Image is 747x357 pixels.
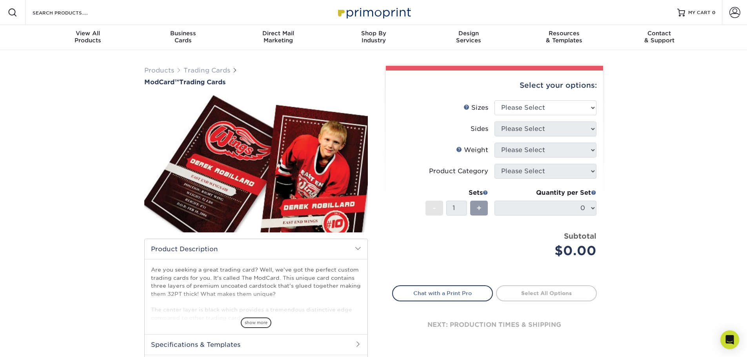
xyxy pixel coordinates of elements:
[326,25,421,50] a: Shop ByIndustry
[688,9,711,16] span: MY CART
[231,30,326,37] span: Direct Mail
[144,78,368,86] h1: Trading Cards
[144,67,174,74] a: Products
[433,202,436,214] span: -
[184,67,230,74] a: Trading Cards
[476,202,482,214] span: +
[145,239,367,259] h2: Product Description
[456,145,488,155] div: Weight
[712,10,716,15] span: 0
[326,30,421,37] span: Shop By
[421,30,516,37] span: Design
[392,285,493,301] a: Chat with a Print Pro
[516,30,612,44] div: & Templates
[463,103,488,112] div: Sizes
[32,8,108,17] input: SEARCH PRODUCTS.....
[425,188,488,198] div: Sets
[151,266,361,322] p: Are you seeking a great trading card? Well, we've got the perfect custom trading cards for you. I...
[334,4,413,21] img: Primoprint
[145,334,367,355] h2: Specifications & Templates
[135,25,231,50] a: BusinessCards
[494,188,596,198] div: Quantity per Set
[40,30,136,37] span: View All
[496,285,597,301] a: Select All Options
[392,71,597,100] div: Select your options:
[516,30,612,37] span: Resources
[429,167,488,176] div: Product Category
[231,30,326,44] div: Marketing
[500,241,596,260] div: $0.00
[421,30,516,44] div: Services
[564,232,596,240] strong: Subtotal
[144,78,179,86] span: ModCard™
[516,25,612,50] a: Resources& Templates
[135,30,231,37] span: Business
[40,25,136,50] a: View AllProducts
[231,25,326,50] a: Direct MailMarketing
[612,25,707,50] a: Contact& Support
[421,25,516,50] a: DesignServices
[40,30,136,44] div: Products
[326,30,421,44] div: Industry
[241,317,271,328] span: show more
[720,330,739,349] div: Open Intercom Messenger
[612,30,707,44] div: & Support
[612,30,707,37] span: Contact
[144,87,368,241] img: ModCard™ 01
[135,30,231,44] div: Cards
[144,78,368,86] a: ModCard™Trading Cards
[392,301,597,348] div: next: production times & shipping
[471,124,488,134] div: Sides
